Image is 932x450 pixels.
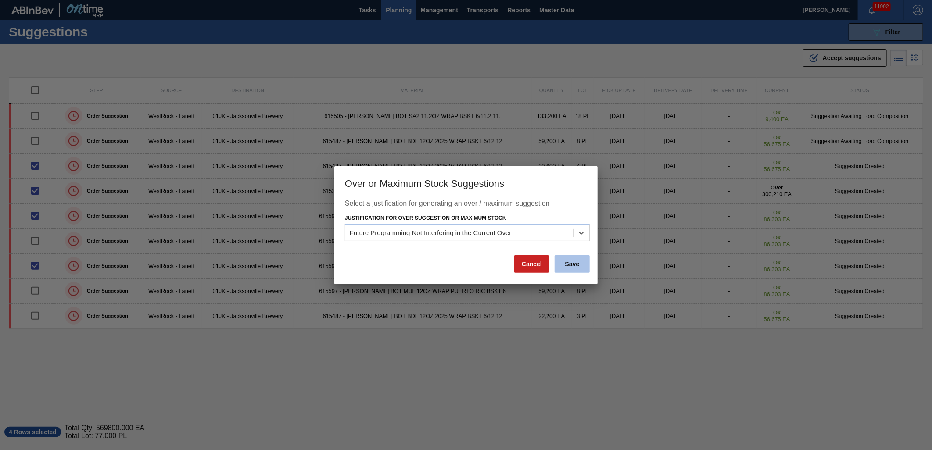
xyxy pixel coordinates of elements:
button: Cancel [514,255,549,273]
button: Save [555,255,590,273]
div: Select a justification for generating an over / maximum suggestion [345,200,587,212]
h3: Over or Maximum Stock Suggestions [334,166,598,200]
div: Future Programming Not Interfering in the Current Over [350,229,511,237]
label: Justification for Over Suggestion or Maximum Stock [345,215,506,221]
